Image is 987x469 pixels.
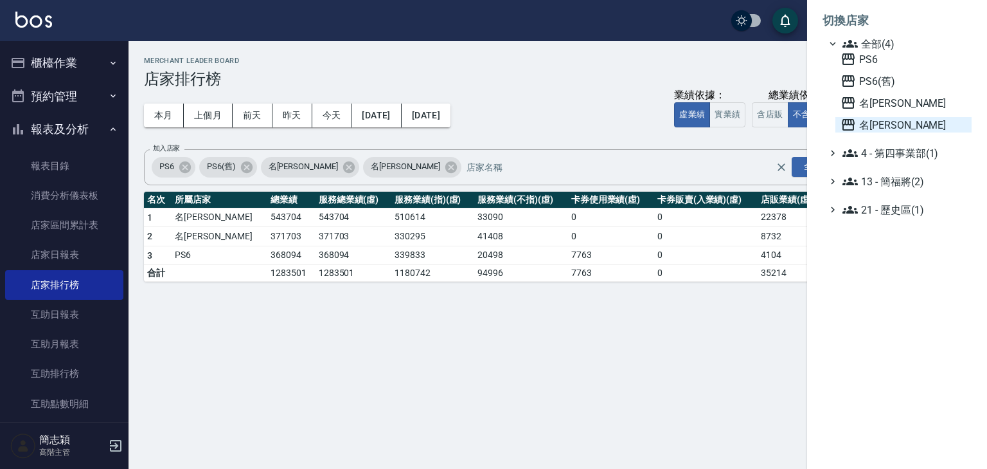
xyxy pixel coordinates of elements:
span: 全部(4) [842,36,966,51]
span: PS6(舊) [840,73,966,89]
span: 21 - 歷史區(1) [842,202,966,217]
span: 13 - 簡福將(2) [842,174,966,189]
li: 切換店家 [822,5,972,36]
span: PS6 [840,51,966,67]
span: 名[PERSON_NAME] [840,117,966,133]
span: 4 - 第四事業部(1) [842,145,966,161]
span: 名[PERSON_NAME] [840,95,966,111]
